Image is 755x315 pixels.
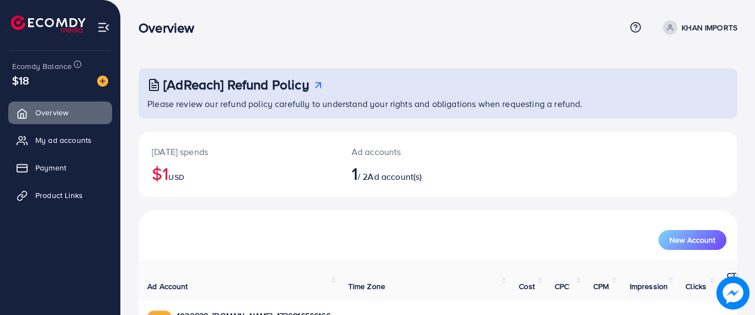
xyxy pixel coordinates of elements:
h3: [AdReach] Refund Policy [163,77,309,93]
h2: $1 [152,163,325,184]
img: image [716,276,749,309]
span: 1 [352,161,358,186]
a: My ad accounts [8,129,112,151]
p: [DATE] spends [152,145,325,158]
span: Overview [35,107,68,118]
span: $18 [12,72,29,88]
span: My ad accounts [35,135,92,146]
span: Time Zone [348,281,385,292]
span: Ecomdy Balance [12,61,72,72]
span: CPM [593,281,609,292]
span: CTR (%) [727,270,741,292]
p: KHAN IMPORTS [682,21,737,34]
button: New Account [658,230,726,250]
span: USD [168,172,184,183]
span: New Account [669,236,715,244]
h2: / 2 [352,163,475,184]
a: Product Links [8,184,112,206]
p: Please review our refund policy carefully to understand your rights and obligations when requesti... [147,97,731,110]
span: Ad Account [147,281,188,292]
span: Impression [629,281,668,292]
a: Overview [8,102,112,124]
span: Ad account(s) [368,170,422,183]
span: CPC [555,281,569,292]
a: Payment [8,157,112,179]
h3: Overview [139,20,203,36]
img: menu [97,21,110,34]
span: Cost [519,281,535,292]
p: Ad accounts [352,145,475,158]
span: Clicks [685,281,706,292]
a: KHAN IMPORTS [658,20,737,35]
span: Product Links [35,190,83,201]
img: logo [11,15,86,33]
img: image [97,76,108,87]
span: Payment [35,162,66,173]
